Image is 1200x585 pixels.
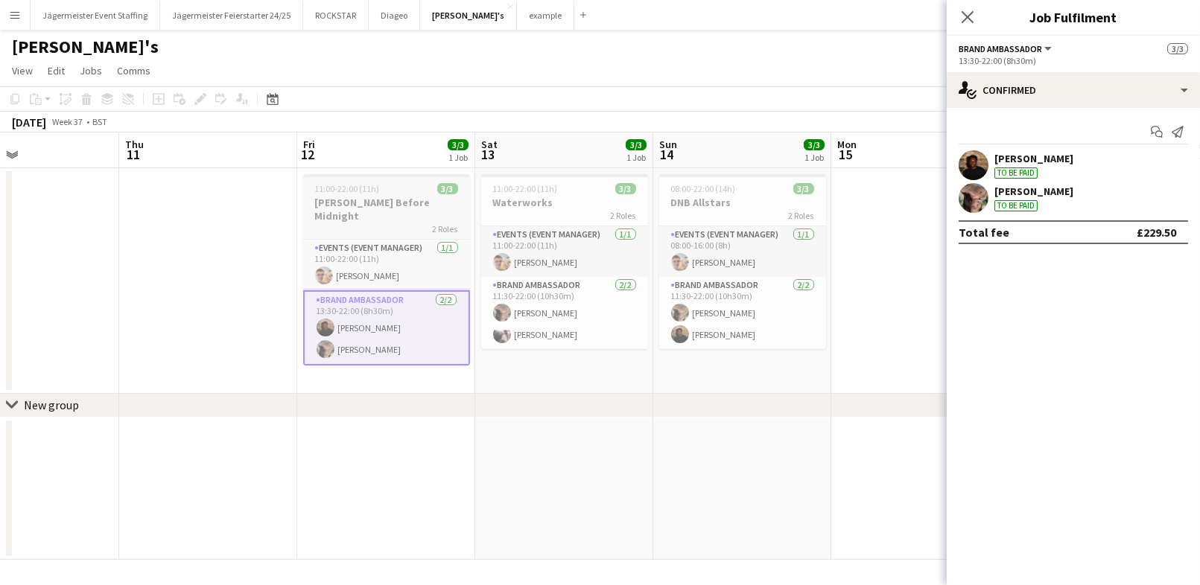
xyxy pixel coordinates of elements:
div: BST [92,116,107,127]
div: 13:30-22:00 (8h30m) [959,55,1188,66]
span: 11:00-22:00 (11h) [493,183,558,194]
button: Brand Ambassador [959,43,1054,54]
div: [PERSON_NAME] [994,152,1073,165]
app-job-card: 11:00-22:00 (11h)3/3[PERSON_NAME] Before Midnight2 RolesEvents (Event Manager)1/111:00-22:00 (11h... [303,174,470,365]
span: Fri [303,138,315,151]
h3: Job Fulfilment [947,7,1200,27]
a: Comms [111,61,156,80]
span: View [12,64,33,77]
h1: [PERSON_NAME]'s [12,36,159,58]
span: 3/3 [437,183,458,194]
span: Mon [837,138,857,151]
button: Jägermeister Feierstarter 24/25 [160,1,303,30]
div: To be paid [994,167,1038,179]
span: 2 Roles [789,210,814,221]
span: 2 Roles [433,223,458,234]
a: Jobs [74,61,108,80]
div: £229.50 [1137,225,1176,240]
span: Comms [117,64,150,77]
span: 15 [835,146,857,163]
h3: DNB Allstars [659,196,826,209]
div: Total fee [959,225,1009,240]
span: 13 [479,146,498,163]
app-job-card: 08:00-22:00 (14h)3/3DNB Allstars2 RolesEvents (Event Manager)1/108:00-16:00 (8h)[PERSON_NAME]Bran... [659,174,826,349]
span: Sat [481,138,498,151]
app-card-role: Brand Ambassador2/213:30-22:00 (8h30m)[PERSON_NAME][PERSON_NAME] [303,290,470,365]
h3: Waterworks [481,196,648,209]
span: 08:00-22:00 (14h) [671,183,736,194]
span: 14 [657,146,677,163]
span: 3/3 [626,139,647,150]
a: View [6,61,39,80]
button: example [517,1,574,30]
span: Edit [48,64,65,77]
span: Sun [659,138,677,151]
app-card-role: Events (Event Manager)1/111:00-22:00 (11h)[PERSON_NAME] [481,226,648,277]
span: 12 [301,146,315,163]
span: 3/3 [793,183,814,194]
app-card-role: Brand Ambassador2/211:30-22:00 (10h30m)[PERSON_NAME][PERSON_NAME] [659,277,826,349]
app-job-card: 11:00-22:00 (11h)3/3Waterworks2 RolesEvents (Event Manager)1/111:00-22:00 (11h)[PERSON_NAME]Brand... [481,174,648,349]
span: Brand Ambassador [959,43,1042,54]
div: 1 Job [804,152,824,163]
app-card-role: Brand Ambassador2/211:30-22:00 (10h30m)[PERSON_NAME][PERSON_NAME] [481,277,648,349]
button: Diageo [369,1,420,30]
span: 3/3 [448,139,469,150]
app-card-role: Events (Event Manager)1/108:00-16:00 (8h)[PERSON_NAME] [659,226,826,277]
button: [PERSON_NAME]'s [420,1,517,30]
span: 3/3 [804,139,825,150]
div: New group [24,397,79,412]
span: Week 37 [49,116,86,127]
div: [PERSON_NAME] [994,185,1073,198]
div: Confirmed [947,72,1200,108]
div: 1 Job [626,152,646,163]
a: Edit [42,61,71,80]
div: To be paid [994,200,1038,211]
h3: [PERSON_NAME] Before Midnight [303,196,470,223]
div: [DATE] [12,115,46,130]
span: 2 Roles [611,210,636,221]
span: 3/3 [615,183,636,194]
span: 11 [123,146,144,163]
app-card-role: Events (Event Manager)1/111:00-22:00 (11h)[PERSON_NAME] [303,240,470,290]
span: Thu [125,138,144,151]
span: 3/3 [1167,43,1188,54]
button: Jägermeister Event Staffing [31,1,160,30]
span: Jobs [80,64,102,77]
div: 1 Job [448,152,468,163]
span: 11:00-22:00 (11h) [315,183,380,194]
button: ROCKSTAR [303,1,369,30]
